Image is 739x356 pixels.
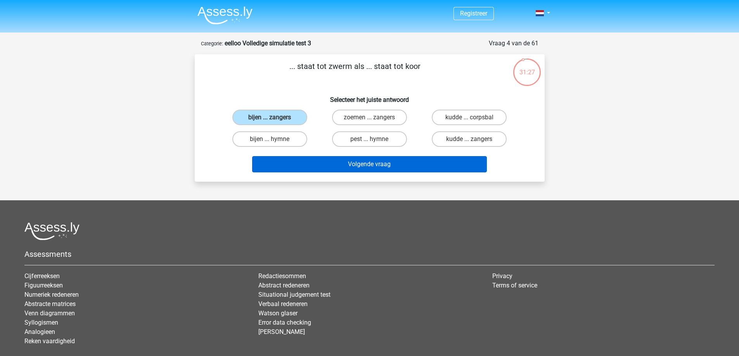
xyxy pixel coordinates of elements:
div: 31:27 [512,58,542,77]
a: [PERSON_NAME] [258,328,305,335]
a: Situational judgement test [258,291,331,298]
h6: Selecteer het juiste antwoord [207,90,532,103]
strong: eelloo Volledige simulatie test 3 [225,40,311,47]
a: Numeriek redeneren [24,291,79,298]
a: Abstract redeneren [258,282,310,289]
a: Venn diagrammen [24,310,75,317]
a: Abstracte matrices [24,300,76,308]
a: Verbaal redeneren [258,300,308,308]
a: Terms of service [492,282,537,289]
a: Error data checking [258,319,311,326]
a: Figuurreeksen [24,282,63,289]
a: Reken vaardigheid [24,337,75,345]
a: Privacy [492,272,512,280]
label: kudde ... zangers [432,131,507,147]
label: bijen ... zangers [232,110,307,125]
img: Assessly logo [24,222,80,240]
h5: Assessments [24,249,715,259]
label: kudde ... corpsbal [432,110,507,125]
div: Vraag 4 van de 61 [489,39,538,48]
a: Watson glaser [258,310,298,317]
p: ... staat tot zwerm als ... staat tot koor [207,60,503,84]
label: bijen ... hymne [232,131,307,147]
a: Analogieen [24,328,55,335]
label: zoemen ... zangers [332,110,407,125]
a: Syllogismen [24,319,58,326]
label: pest ... hymne [332,131,407,147]
a: Redactiesommen [258,272,306,280]
button: Volgende vraag [252,156,487,172]
small: Categorie: [201,41,223,46]
img: Assessly [197,6,253,24]
a: Registreer [460,10,487,17]
a: Cijferreeksen [24,272,60,280]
